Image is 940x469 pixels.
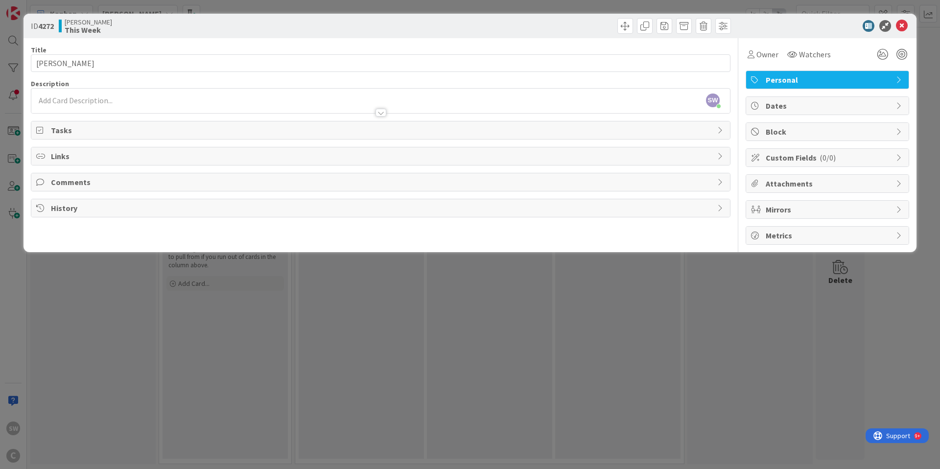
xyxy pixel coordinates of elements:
span: Dates [766,100,891,112]
span: Description [31,79,69,88]
span: Personal [766,74,891,86]
span: Mirrors [766,204,891,215]
span: Tasks [51,124,712,136]
b: 4272 [38,21,54,31]
span: SW [706,94,720,107]
span: Custom Fields [766,152,891,164]
span: Owner [756,48,778,60]
span: [PERSON_NAME] [65,18,112,26]
input: type card name here... [31,54,730,72]
div: 9+ [49,4,54,12]
span: Links [51,150,712,162]
span: Comments [51,176,712,188]
span: Support [21,1,45,13]
span: ( 0/0 ) [820,153,836,163]
span: Block [766,126,891,138]
span: Attachments [766,178,891,189]
span: Watchers [799,48,831,60]
span: ID [31,20,54,32]
b: This Week [65,26,112,34]
label: Title [31,46,47,54]
span: Metrics [766,230,891,241]
span: History [51,202,712,214]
